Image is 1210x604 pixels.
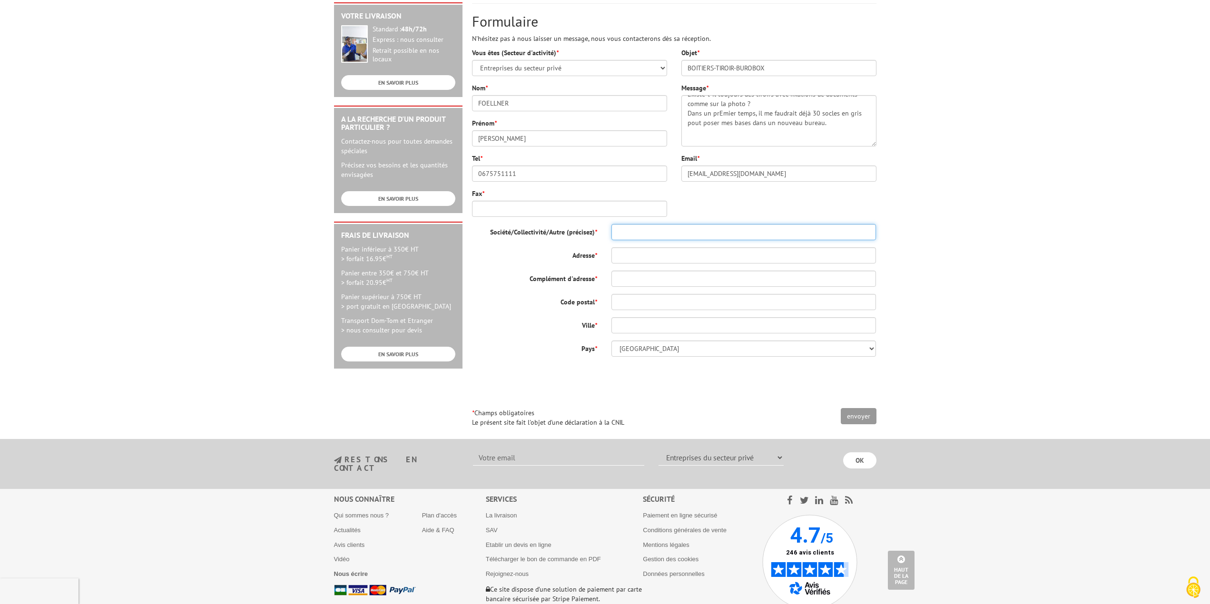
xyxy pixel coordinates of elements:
[334,555,350,563] a: Vidéo
[472,408,876,427] p: Champs obligatoires Le présent site fait l'objet d'une déclaration à la CNIL
[643,526,727,534] a: Conditions générales de vente
[386,253,393,260] sup: HT
[334,526,361,534] a: Actualités
[472,118,497,128] label: Prénom
[486,494,643,505] div: Services
[486,526,498,534] a: SAV
[341,244,455,263] p: Panier inférieur à 350€ HT
[472,83,488,93] label: Nom
[334,570,368,577] a: Nous écrire
[341,302,451,311] span: > port gratuit en [GEOGRAPHIC_DATA]
[341,75,455,90] a: EN SAVOIR PLUS
[643,555,698,563] a: Gestion des cookies
[465,247,604,260] label: Adresse
[472,34,876,43] p: N'hésitez pas à nous laisser un message, nous vous contacterons dès sa réception.
[341,254,393,263] span: > forfait 16.95€
[341,136,455,156] p: Contactez-nous pour toutes demandes spéciales
[1181,575,1205,599] img: Cookies (fenêtre modale)
[334,456,342,464] img: newsletter.jpg
[472,13,876,29] h2: Formulaire
[334,512,389,519] a: Qui sommes nous ?
[401,25,427,33] strong: 48h/72h
[341,268,455,287] p: Panier entre 350€ et 750€ HT
[472,154,482,163] label: Tel
[472,189,484,198] label: Fax
[472,48,559,58] label: Vous êtes (Secteur d'activité)
[643,541,689,548] a: Mentions légales
[341,292,455,311] p: Panier supérieur à 750€ HT
[341,12,455,20] h2: Votre livraison
[643,570,704,577] a: Données personnelles
[341,231,455,240] h2: Frais de Livraison
[681,83,708,93] label: Message
[341,278,393,287] span: > forfait 20.95€
[386,277,393,283] sup: HT
[1177,572,1210,604] button: Cookies (fenêtre modale)
[373,47,455,64] div: Retrait possible en nos locaux
[732,364,876,401] iframe: reCAPTCHA
[643,494,762,505] div: Sécurité
[465,341,604,353] label: Pays
[465,317,604,330] label: Ville
[486,555,601,563] a: Télécharger le bon de commande en PDF
[841,408,876,424] input: envoyer
[422,526,454,534] a: Aide & FAQ
[341,347,455,361] a: EN SAVOIR PLUS
[334,494,486,505] div: Nous connaître
[373,25,455,34] div: Standard :
[341,25,368,63] img: widget-livraison.jpg
[373,36,455,44] div: Express : nous consulter
[486,570,529,577] a: Rejoignez-nous
[888,551,915,590] a: Haut de la page
[465,224,604,237] label: Société/Collectivité/Autre (précisez)
[681,48,699,58] label: Objet
[473,449,644,466] input: Votre email
[465,271,604,283] label: Complément d'adresse
[643,512,717,519] a: Paiement en ligne sécurisé
[681,154,699,163] label: Email
[486,585,643,604] p: Ce site dispose d’une solution de paiement par carte bancaire sécurisée par Stripe Paiement.
[486,512,517,519] a: La livraison
[341,160,455,179] p: Précisez vos besoins et les quantités envisagées
[486,541,551,548] a: Etablir un devis en ligne
[465,294,604,307] label: Code postal
[341,326,422,334] span: > nous consulter pour devis
[843,452,876,468] input: OK
[341,316,455,335] p: Transport Dom-Tom et Etranger
[422,512,457,519] a: Plan d'accès
[334,456,459,472] h3: restons en contact
[334,541,365,548] a: Avis clients
[341,115,455,132] h2: A la recherche d'un produit particulier ?
[341,191,455,206] a: EN SAVOIR PLUS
